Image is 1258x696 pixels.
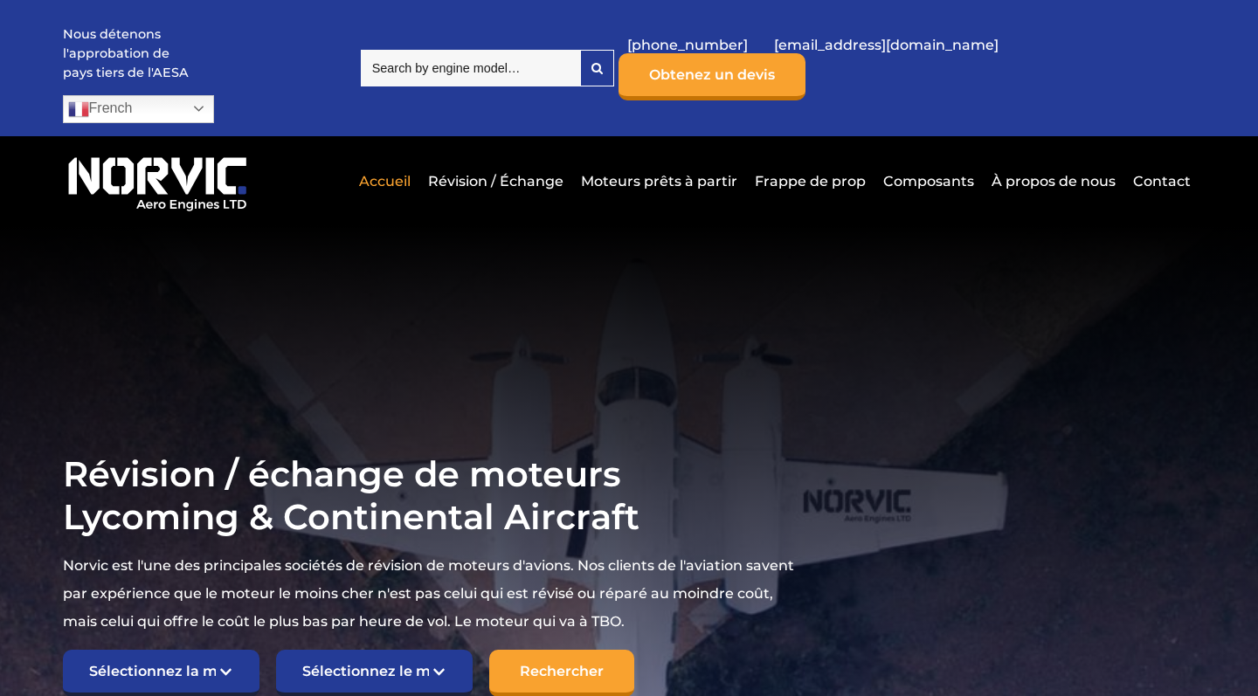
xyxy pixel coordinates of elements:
h1: Révision / échange de moteurs Lycoming & Continental Aircraft [63,452,799,538]
img: fr [68,99,89,120]
a: Accueil [355,160,415,203]
a: [PHONE_NUMBER] [619,24,757,66]
p: Nous détenons l'approbation de pays tiers de l'AESA [63,25,194,82]
img: Logo de Norvic Aero Engines [63,149,252,213]
a: Composants [879,160,978,203]
a: [EMAIL_ADDRESS][DOMAIN_NAME] [765,24,1007,66]
input: Search by engine model… [361,50,580,86]
a: French [63,95,214,123]
a: Moteurs prêts à partir [577,160,742,203]
a: Obtenez un devis [619,53,805,100]
a: Contact [1129,160,1191,203]
a: Frappe de prop [750,160,870,203]
p: Norvic est l'une des principales sociétés de révision de moteurs d'avions. Nos clients de l'aviat... [63,552,799,636]
a: Révision / Échange [424,160,568,203]
a: À propos de nous [987,160,1120,203]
